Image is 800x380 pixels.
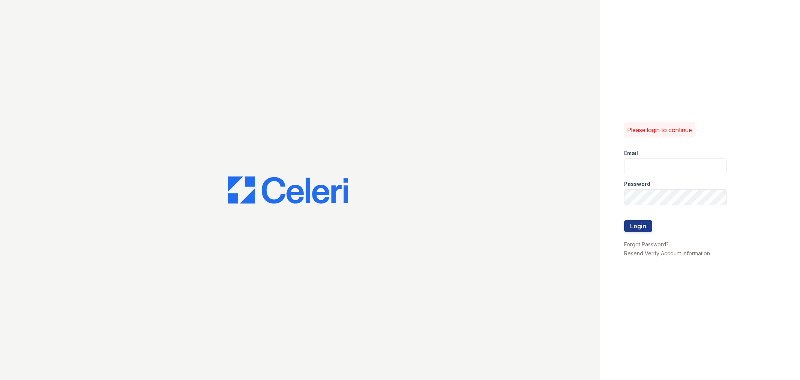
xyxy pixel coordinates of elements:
img: CE_Logo_Blue-a8612792a0a2168367f1c8372b55b34899dd931a85d93a1a3d3e32e68fde9ad4.png [228,176,348,204]
p: Please login to continue [627,125,692,134]
label: Password [624,180,650,188]
button: Login [624,220,652,232]
a: Resend Verify Account Information [624,250,710,256]
label: Email [624,149,638,157]
a: Forgot Password? [624,241,669,247]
